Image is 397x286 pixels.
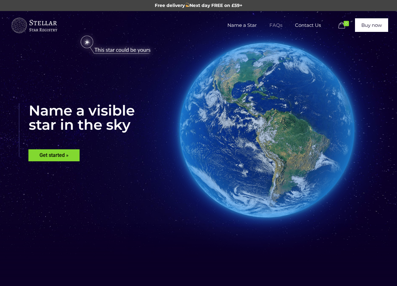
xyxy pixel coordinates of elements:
[28,149,80,161] rs-layer: Get started »
[155,3,243,8] span: Free delivery Next day FREE on £59+
[221,11,263,39] a: Name a Star
[355,18,388,32] a: Buy now
[289,16,327,35] span: Contact Us
[10,16,58,35] img: buyastar-logo-transparent
[185,3,189,7] img: 💫
[72,33,159,58] img: star-could-be-yours.png
[221,16,263,35] span: Name a Star
[344,21,349,26] span: 0
[263,16,289,35] span: FAQs
[263,11,289,39] a: FAQs
[289,11,327,39] a: Contact Us
[10,11,58,39] a: Buy a Star
[337,22,352,29] a: 0
[19,103,135,157] rs-layer: Name a visible star in the sky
